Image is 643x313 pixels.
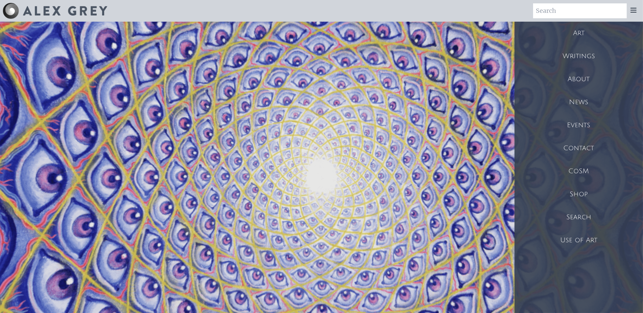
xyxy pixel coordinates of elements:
a: Contact [515,137,643,160]
a: Events [515,114,643,137]
input: Search [533,3,627,18]
a: Use of Art [515,229,643,252]
a: Writings [515,45,643,68]
a: News [515,91,643,114]
a: Search [515,206,643,229]
a: Shop [515,183,643,206]
a: CoSM [515,160,643,183]
a: Art [515,22,643,45]
a: About [515,68,643,91]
